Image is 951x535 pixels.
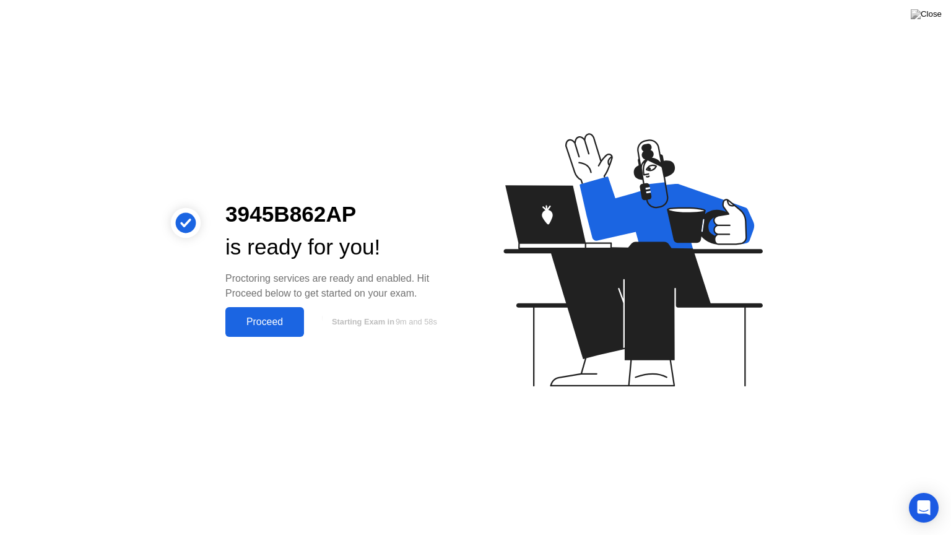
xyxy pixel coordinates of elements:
[229,316,300,328] div: Proceed
[310,310,456,334] button: Starting Exam in9m and 58s
[225,231,456,264] div: is ready for you!
[911,9,942,19] img: Close
[396,317,437,326] span: 9m and 58s
[225,271,456,301] div: Proctoring services are ready and enabled. Hit Proceed below to get started on your exam.
[909,493,939,523] div: Open Intercom Messenger
[225,307,304,337] button: Proceed
[225,198,456,231] div: 3945B862AP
